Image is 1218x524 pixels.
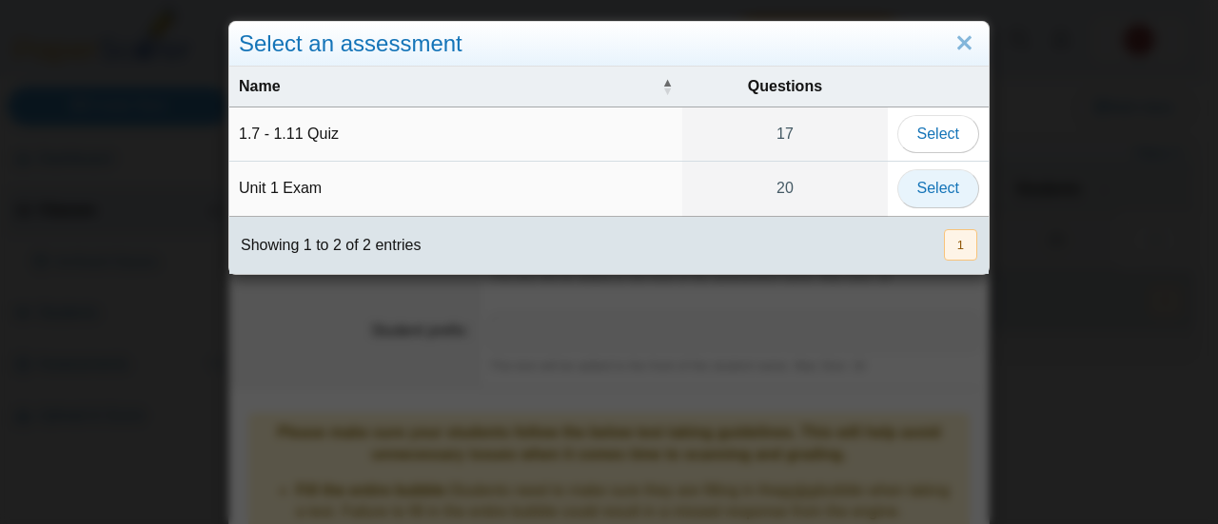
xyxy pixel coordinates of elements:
[229,107,682,162] td: 1.7 - 1.11 Quiz
[239,76,658,97] span: Name
[917,126,959,142] span: Select
[692,76,877,97] span: Questions
[682,162,887,215] a: 20
[944,229,977,261] button: 1
[950,28,979,60] a: Close
[897,115,979,153] button: Select
[229,217,421,274] div: Showing 1 to 2 of 2 entries
[229,162,682,216] td: Unit 1 Exam
[917,180,959,196] span: Select
[229,22,989,67] div: Select an assessment
[897,169,979,207] button: Select
[682,107,887,161] a: 17
[942,229,977,261] nav: pagination
[661,77,673,96] span: Name : Activate to invert sorting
